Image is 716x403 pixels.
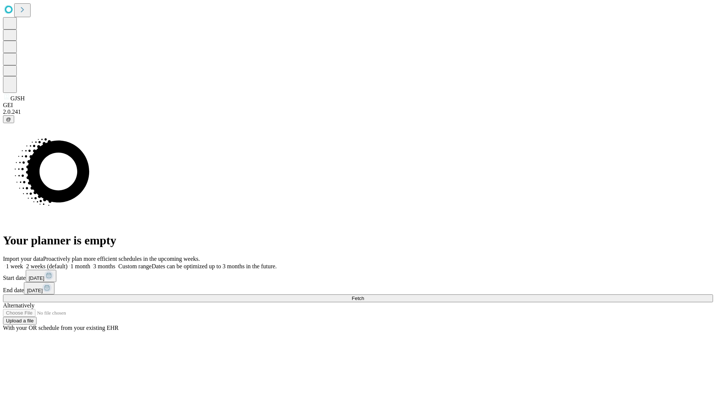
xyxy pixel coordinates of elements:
button: @ [3,115,14,123]
span: Proactively plan more efficient schedules in the upcoming weeks. [43,256,200,262]
span: Custom range [118,263,151,269]
span: 1 week [6,263,23,269]
div: GEI [3,102,713,109]
button: [DATE] [24,282,54,294]
span: Fetch [352,296,364,301]
span: 1 month [70,263,90,269]
span: GJSH [10,95,25,101]
span: Dates can be optimized up to 3 months in the future. [152,263,277,269]
span: 3 months [93,263,115,269]
span: @ [6,116,11,122]
span: [DATE] [27,288,43,293]
div: Start date [3,270,713,282]
span: With your OR schedule from your existing EHR [3,325,119,331]
span: [DATE] [29,275,44,281]
div: End date [3,282,713,294]
div: 2.0.241 [3,109,713,115]
span: Import your data [3,256,43,262]
span: 2 weeks (default) [26,263,67,269]
span: Alternatively [3,302,34,309]
h1: Your planner is empty [3,234,713,247]
button: Fetch [3,294,713,302]
button: [DATE] [26,270,56,282]
button: Upload a file [3,317,37,325]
